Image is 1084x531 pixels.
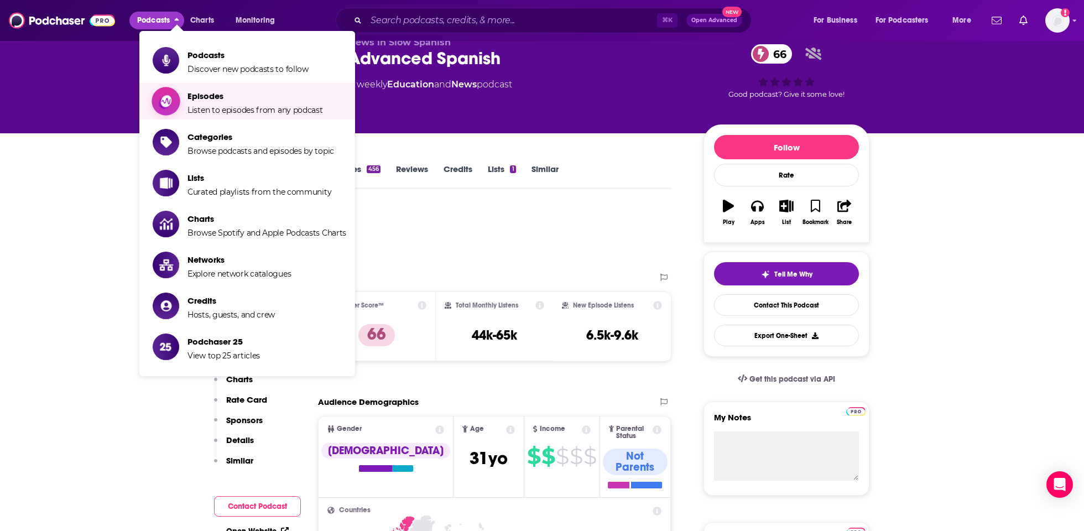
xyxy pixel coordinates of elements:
a: Education [387,79,434,90]
span: 31 yo [470,447,508,469]
span: and [434,79,451,90]
div: Apps [751,219,765,226]
div: 1 [510,165,515,173]
span: Hosts, guests, and crew [187,310,275,320]
div: Bookmark [802,219,828,226]
h2: Audience Demographics [318,397,419,407]
span: Browse podcasts and episodes by topic [187,146,334,156]
a: Reviews [396,164,428,189]
button: Charts [214,374,253,394]
p: Rate Card [226,394,267,405]
span: Countries [339,507,371,514]
span: Get this podcast via API [749,374,835,384]
span: Age [470,425,484,433]
img: tell me why sparkle [761,270,770,279]
div: List [782,219,791,226]
button: Export One-Sheet [714,325,859,346]
img: Podchaser Pro [846,407,866,416]
button: List [772,192,801,232]
a: 66 [751,44,792,64]
div: Rate [714,164,859,186]
button: Similar [214,455,253,476]
span: $ [541,447,555,465]
button: Rate Card [214,394,267,415]
span: Categories [187,132,334,142]
p: Details [226,435,254,445]
div: Open Intercom Messenger [1046,471,1073,498]
a: Charts [183,12,221,29]
span: $ [556,447,569,465]
span: Charts [187,214,346,224]
span: Podchaser 25 [187,336,260,347]
span: Tell Me Why [774,270,812,279]
img: Podchaser - Follow, Share and Rate Podcasts [9,10,115,31]
a: Not Parents [603,449,668,488]
div: 66Good podcast? Give it some love! [703,37,869,106]
a: Similar [531,164,559,189]
span: Parental Status [616,425,650,440]
span: ⌘ K [657,13,677,28]
span: Logged in as tmarra [1045,8,1070,33]
input: Search podcasts, credits, & more... [366,12,657,29]
button: Details [214,435,254,455]
span: Monitoring [236,13,275,28]
span: Explore network catalogues [187,269,291,279]
button: close menu [129,12,184,29]
span: Browse Spotify and Apple Podcasts Charts [187,228,346,238]
span: Good podcast? Give it some love! [728,90,845,98]
span: Podcasts [137,13,170,28]
span: Listen to episodes from any podcast [187,105,323,115]
p: Similar [226,455,253,466]
span: Charts [190,13,214,28]
img: User Profile [1045,8,1070,33]
button: Open AdvancedNew [686,14,742,27]
div: Not Parents [603,449,668,475]
a: Show notifications dropdown [987,11,1006,30]
span: Podcasts [187,50,309,60]
svg: Add a profile image [1061,8,1070,17]
div: A weekly podcast [348,78,512,91]
button: open menu [228,12,289,29]
span: Networks [187,254,291,265]
span: $ [527,447,540,465]
a: Contact This Podcast [714,294,859,316]
span: Lists [187,173,331,183]
a: Pro website [846,405,866,416]
button: tell me why sparkleTell Me Why [714,262,859,285]
button: open menu [868,12,945,29]
span: Credits [187,295,275,306]
h3: 6.5k-9.6k [586,327,638,343]
button: Show profile menu [1045,8,1070,33]
button: open menu [945,12,985,29]
span: Episodes [187,91,323,101]
button: open menu [806,12,871,29]
h2: Total Monthly Listens [456,301,518,309]
p: Sponsors [226,415,263,425]
a: 31yo [470,454,508,467]
span: Gender [337,425,362,433]
a: [DEMOGRAPHIC_DATA] [321,443,450,472]
button: Play [714,192,743,232]
h2: New Episode Listens [573,301,634,309]
a: $$$$$ [527,447,596,465]
button: Apps [743,192,772,232]
span: Discover new podcasts to follow [187,64,309,74]
button: Follow [714,135,859,159]
a: Get this podcast via API [729,366,844,393]
span: Income [540,425,565,433]
button: Contact Podcast [214,496,301,517]
span: New [722,7,742,17]
span: $ [570,447,582,465]
button: Share [830,192,859,232]
a: Credits [444,164,472,189]
label: My Notes [714,412,859,431]
div: Search podcasts, credits, & more... [346,8,762,33]
button: Bookmark [801,192,830,232]
button: Sponsors [214,415,263,435]
div: Play [723,219,734,226]
a: News [451,79,477,90]
span: News in Slow Spanish [348,37,451,48]
span: Curated playlists from the community [187,187,331,197]
a: Lists1 [488,164,515,189]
